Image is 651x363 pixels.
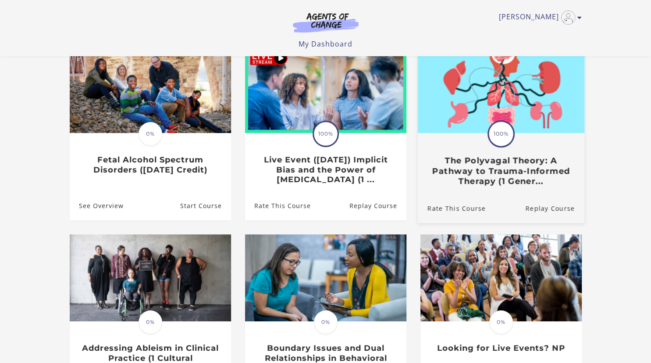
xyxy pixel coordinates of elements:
span: 0% [139,122,162,146]
a: Fetal Alcohol Spectrum Disorders (1 CE Credit): Resume Course [180,192,231,220]
img: Agents of Change Logo [284,12,368,32]
h3: Looking for Live Events? NP [430,343,572,353]
span: 100% [314,122,338,146]
span: 0% [489,310,513,334]
span: 0% [314,310,338,334]
a: Fetal Alcohol Spectrum Disorders (1 CE Credit): See Overview [70,192,124,220]
span: 100% [489,122,513,146]
h3: The Polyvagal Theory: A Pathway to Trauma-Informed Therapy (1 Gener... [427,156,574,187]
a: The Polyvagal Theory: A Pathway to Trauma-Informed Therapy (1 Gener...: Resume Course [525,194,584,223]
a: Live Event (8/1/25) Implicit Bias and the Power of Peer Support (1 ...: Rate This Course [245,192,311,220]
a: My Dashboard [299,39,352,49]
a: Live Event (8/1/25) Implicit Bias and the Power of Peer Support (1 ...: Resume Course [349,192,406,220]
a: Toggle menu [499,11,577,25]
span: 0% [139,310,162,334]
h3: Live Event ([DATE]) Implicit Bias and the Power of [MEDICAL_DATA] (1 ... [254,155,397,185]
h3: Fetal Alcohol Spectrum Disorders ([DATE] Credit) [79,155,221,175]
a: The Polyvagal Theory: A Pathway to Trauma-Informed Therapy (1 Gener...: Rate This Course [417,194,485,223]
